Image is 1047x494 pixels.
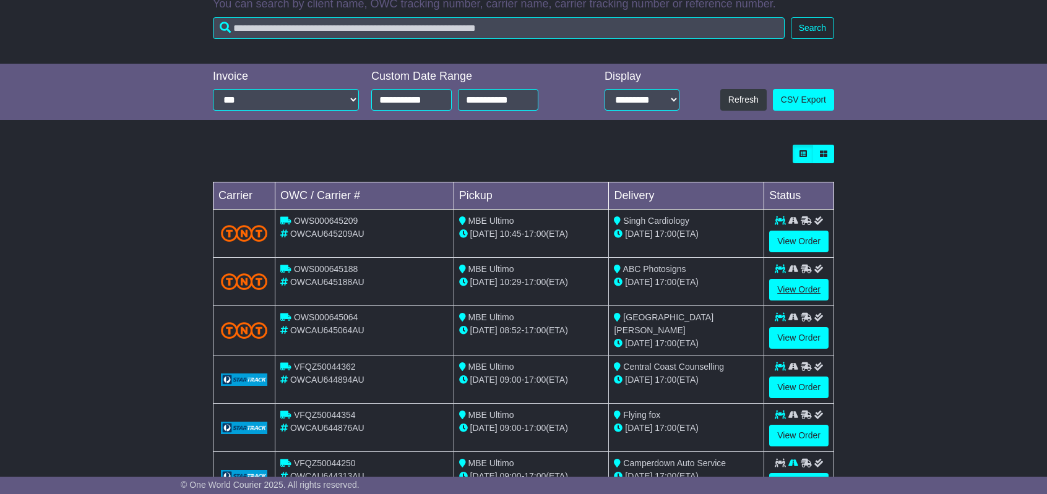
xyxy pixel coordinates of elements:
span: [DATE] [470,229,498,239]
span: [DATE] [625,338,652,348]
span: Flying fox [623,410,660,420]
a: View Order [769,231,829,252]
div: Custom Date Range [371,70,570,83]
span: 17:00 [655,229,676,239]
img: GetCarrierServiceLogo [221,422,267,434]
a: View Order [769,327,829,349]
span: OWS000645064 [294,312,358,322]
div: (ETA) [614,422,759,435]
span: 08:52 [500,325,522,335]
div: (ETA) [614,337,759,350]
span: MBE Ultimo [468,458,514,468]
span: 17:00 [524,471,546,481]
td: Delivery [609,182,764,210]
div: Display [605,70,679,83]
span: OWCAU644876AU [290,423,364,433]
div: (ETA) [614,276,759,289]
span: 17:00 [524,277,546,287]
img: TNT_Domestic.png [221,225,267,242]
a: View Order [769,377,829,398]
span: MBE Ultimo [468,410,514,420]
td: OWC / Carrier # [275,182,454,210]
span: 17:00 [524,423,546,433]
span: OWCAU645209AU [290,229,364,239]
div: - (ETA) [459,324,604,337]
a: View Order [769,425,829,446]
span: OWCAU645064AU [290,325,364,335]
span: VFQZ50044354 [294,410,356,420]
span: MBE Ultimo [468,264,514,274]
span: OWS000645209 [294,216,358,226]
span: [DATE] [625,277,652,287]
span: Camperdown Auto Service [623,458,726,468]
span: [GEOGRAPHIC_DATA][PERSON_NAME] [614,312,713,335]
span: OWCAU644313AU [290,471,364,481]
span: 09:00 [500,423,522,433]
span: OWCAU645188AU [290,277,364,287]
span: VFQZ50044250 [294,458,356,468]
td: Status [764,182,834,210]
span: © One World Courier 2025. All rights reserved. [181,480,360,490]
td: Carrier [213,182,275,210]
div: - (ETA) [459,228,604,241]
span: [DATE] [470,471,498,481]
img: TNT_Domestic.png [221,322,267,339]
span: 17:00 [524,375,546,385]
a: CSV Export [773,89,834,111]
img: GetCarrierServiceLogo [221,470,267,482]
div: - (ETA) [459,422,604,435]
span: 17:00 [655,423,676,433]
img: GetCarrierServiceLogo [221,373,267,386]
div: (ETA) [614,470,759,483]
span: [DATE] [625,375,652,385]
span: 10:45 [500,229,522,239]
a: View Order [769,279,829,300]
button: Search [791,17,834,39]
span: 17:00 [655,471,676,481]
span: 17:00 [524,325,546,335]
span: 09:00 [500,375,522,385]
div: - (ETA) [459,470,604,483]
span: [DATE] [470,277,498,287]
div: (ETA) [614,373,759,386]
span: MBE Ultimo [468,312,514,322]
div: - (ETA) [459,373,604,386]
span: 17:00 [655,277,676,287]
span: OWS000645188 [294,264,358,274]
span: 17:00 [655,338,676,348]
span: [DATE] [470,423,498,433]
span: 17:00 [655,375,676,385]
span: [DATE] [470,325,498,335]
span: OWCAU644894AU [290,375,364,385]
span: 10:29 [500,277,522,287]
button: Refresh [720,89,767,111]
span: 09:00 [500,471,522,481]
span: [DATE] [625,471,652,481]
div: (ETA) [614,228,759,241]
span: [DATE] [470,375,498,385]
span: MBE Ultimo [468,362,514,372]
span: ABC Photosigns [623,264,686,274]
span: 17:00 [524,229,546,239]
td: Pickup [454,182,609,210]
span: VFQZ50044362 [294,362,356,372]
img: TNT_Domestic.png [221,273,267,290]
span: Central Coast Counselling [623,362,724,372]
span: Singh Cardiology [623,216,689,226]
span: [DATE] [625,229,652,239]
span: MBE Ultimo [468,216,514,226]
span: [DATE] [625,423,652,433]
div: Invoice [213,70,359,83]
div: - (ETA) [459,276,604,289]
